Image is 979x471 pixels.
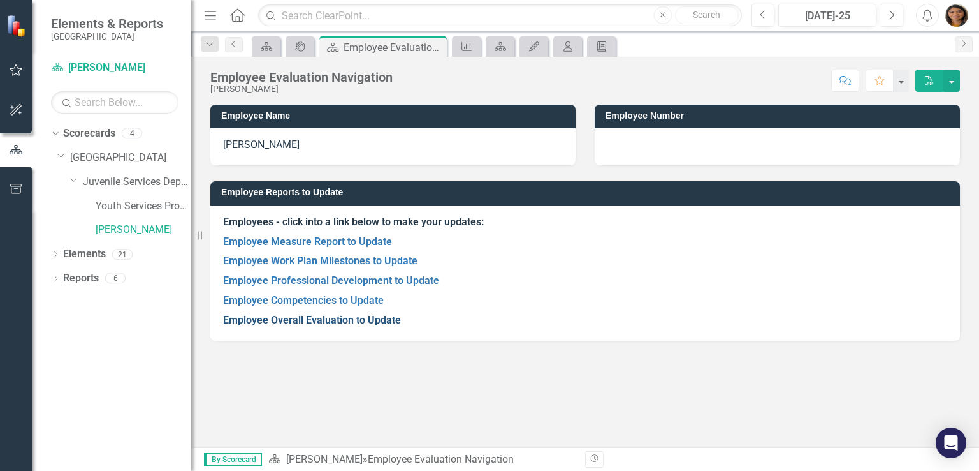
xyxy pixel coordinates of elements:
[286,453,363,465] a: [PERSON_NAME]
[258,4,741,27] input: Search ClearPoint...
[51,16,163,31] span: Elements & Reports
[223,235,392,248] a: Employee Measure Report to Update
[268,452,576,467] div: »
[204,453,262,466] span: By Scorecard
[105,273,126,284] div: 6
[223,294,384,306] a: Employee Competencies to Update
[945,4,968,27] img: Maria Rodriguez
[778,4,876,27] button: [DATE]-25
[368,453,514,465] div: Employee Evaluation Navigation
[223,138,563,153] p: [PERSON_NAME]
[51,61,178,75] a: [PERSON_NAME]
[83,175,191,190] a: Juvenile Services Department
[210,70,393,84] div: Employee Evaluation Navigation
[122,128,142,139] div: 4
[223,314,401,326] a: Employee Overall Evaluation to Update
[223,255,417,267] a: Employee Work Plan Milestones to Update
[51,91,178,114] input: Search Below...
[221,111,569,121] h3: Employee Name
[693,10,720,20] span: Search
[63,126,115,141] a: Scorecards
[96,223,191,237] a: [PERSON_NAME]
[606,111,954,121] h3: Employee Number
[96,199,191,214] a: Youth Services Program
[783,8,872,24] div: [DATE]-25
[63,247,106,262] a: Elements
[63,271,99,286] a: Reports
[675,6,739,24] button: Search
[223,274,439,287] a: Employee Professional Development to Update
[936,428,966,458] div: Open Intercom Messenger
[6,15,29,37] img: ClearPoint Strategy
[51,31,163,41] small: [GEOGRAPHIC_DATA]
[112,249,133,260] div: 21
[223,216,484,228] strong: Employees - click into a link below to make your updates:
[70,151,191,165] a: [GEOGRAPHIC_DATA]
[221,188,954,197] h3: Employee Reports to Update
[210,84,393,94] div: [PERSON_NAME]
[344,40,444,56] div: Employee Evaluation Navigation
